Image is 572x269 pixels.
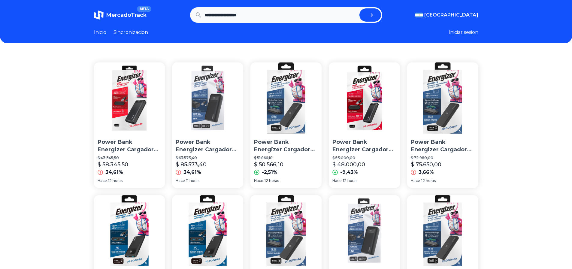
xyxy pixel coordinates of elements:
span: Hace [254,178,263,183]
p: -2,51% [262,169,277,176]
span: Hace [332,178,342,183]
p: Power Bank Energizer Cargador Portatil Ultimate 30000mah Lcd [176,138,240,153]
img: Power Bank Energizer Cargador Portatil 20000mah Visor Lcd [329,62,400,134]
img: Power Bank Energizer Cargador Inalámbrico Portatil 10000mah [250,62,322,134]
p: Power Bank Energizer Cargador Inalámbrico Portatil 20000mah [411,138,475,153]
p: $ 72.980,00 [411,156,475,160]
span: 12 horas [343,178,357,183]
a: Power Bank Energizer Cargador Inalámbrico Portatil 10000mahPower Bank Energizer Cargador Inalámbr... [250,62,322,188]
p: $ 50.566,10 [254,160,283,169]
img: Power Bank Energizer Cargador Inalámbrico Portatil Powerbank 10000mah Color Negro [407,195,478,266]
p: Power Bank Energizer Cargador Inalámbrico Portatil 10000mah [254,138,318,153]
a: Power Bank Energizer Cargador Portatil 30000mah Visor LcdPower Bank Energizer Cargador Portatil 3... [94,62,165,188]
span: 12 horas [421,178,436,183]
a: Power Bank Energizer Cargador Portatil 20000mah Visor LcdPower Bank Energizer Cargador Portatil 2... [329,62,400,188]
p: -9,43% [340,169,358,176]
img: Power Bank Energizer Cargador Inalámbrico Portatil 20000mah [407,62,478,134]
span: Hace [98,178,107,183]
img: Power Bank Energizer Cargador Portatil Ultimate 10000mah Lcd [94,195,165,266]
p: $ 53.000,00 [332,156,396,160]
span: 12 horas [108,178,123,183]
a: MercadoTrackBETA [94,10,147,20]
img: Power Bank Energizer Cargador Portatil Ultimate Powerbank 10000mah Lcd Color Negro [172,195,243,266]
img: Power Bank Energizer Cargador Portatil 30000mah Visor Lcd [94,62,165,134]
img: Power Bank Energizer Cargador Inalámbrico Portatil Powerbank 20000mah Color Negro [250,195,322,266]
img: Power Bank Energizer Cargador Portatil Ultimate 30000mah Lcd [172,62,243,134]
p: 34,61% [183,169,201,176]
span: [GEOGRAPHIC_DATA] [424,11,478,19]
p: $ 58.345,50 [98,160,128,169]
span: Hace [176,178,185,183]
img: Power Bank Energizer Cargador Portatil Powerbank Ultimate 30000mah Lcd Color Negro [329,195,400,266]
a: Sincronizacion [113,29,148,36]
span: MercadoTrack [106,12,147,18]
p: 3,66% [419,169,434,176]
button: [GEOGRAPHIC_DATA] [415,11,478,19]
span: BETA [137,6,151,12]
a: Inicio [94,29,106,36]
span: 12 horas [265,178,279,183]
a: Power Bank Energizer Cargador Portatil Ultimate 30000mah LcdPower Bank Energizer Cargador Portati... [172,62,243,188]
button: Iniciar sesion [449,29,478,36]
a: Power Bank Energizer Cargador Inalámbrico Portatil 20000mahPower Bank Energizer Cargador Inalámbr... [407,62,478,188]
p: $ 48.000,00 [332,160,365,169]
p: Power Bank Energizer Cargador Portatil 20000mah Visor Lcd [332,138,396,153]
span: 11 horas [186,178,199,183]
p: $ 51.866,10 [254,156,318,160]
img: Argentina [415,13,423,17]
span: Hace [411,178,420,183]
p: $ 85.573,40 [176,160,207,169]
p: 34,61% [105,169,123,176]
p: $ 75.650,00 [411,160,441,169]
p: $ 43.345,50 [98,156,162,160]
p: Power Bank Energizer Cargador Portatil 30000mah Visor Lcd [98,138,162,153]
p: $ 63.573,40 [176,156,240,160]
img: MercadoTrack [94,10,104,20]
